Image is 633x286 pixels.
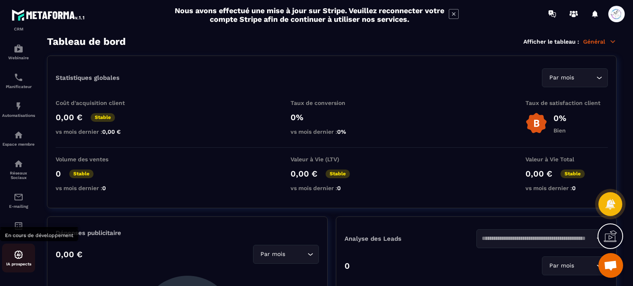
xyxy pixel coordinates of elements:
[2,37,35,66] a: automationsautomationsWebinaire
[291,185,373,191] p: vs mois dernier :
[2,95,35,124] a: automationsautomationsAutomatisations
[14,221,23,231] img: accountant
[91,113,115,122] p: Stable
[56,229,319,237] p: Dépenses publicitaire
[69,170,94,178] p: Stable
[291,128,373,135] p: vs mois dernier :
[14,192,23,202] img: email
[583,38,617,45] p: Général
[2,153,35,186] a: social-networksocial-networkRéseaux Sociaux
[2,262,35,266] p: IA prospects
[547,73,576,82] span: Par mois
[56,74,120,81] p: Statistiques globales
[553,113,566,123] p: 0%
[291,100,373,106] p: Taux de conversion
[2,113,35,118] p: Automatisations
[2,124,35,153] a: automationsautomationsEspace membre
[253,245,319,264] div: Search for option
[542,68,608,87] div: Search for option
[102,128,121,135] span: 0,00 €
[560,170,585,178] p: Stable
[525,185,608,191] p: vs mois dernier :
[291,156,373,163] p: Valeur à Vie (LTV)
[47,36,126,47] h3: Tableau de bord
[2,186,35,215] a: emailemailE-mailing
[572,185,576,191] span: 0
[56,249,82,259] p: 0,00 €
[14,159,23,169] img: social-network
[291,112,373,122] p: 0%
[2,66,35,95] a: schedulerschedulerPlanificateur
[5,233,73,238] span: En cours de développement
[2,204,35,209] p: E-mailing
[291,169,317,179] p: 0,00 €
[2,84,35,89] p: Planificateur
[56,169,61,179] p: 0
[56,156,138,163] p: Volume des ventes
[2,56,35,60] p: Webinaire
[345,235,476,242] p: Analyse des Leads
[553,127,566,134] p: Bien
[12,7,86,22] img: logo
[525,112,547,134] img: b-badge-o.b3b20ee6.svg
[287,250,305,259] input: Search for option
[2,215,35,244] a: accountantaccountantComptabilité
[576,261,594,270] input: Search for option
[547,261,576,270] span: Par mois
[482,234,595,243] input: Search for option
[258,250,287,259] span: Par mois
[14,130,23,140] img: automations
[56,185,138,191] p: vs mois dernier :
[525,100,608,106] p: Taux de satisfaction client
[14,250,23,260] img: automations
[326,170,350,178] p: Stable
[576,73,594,82] input: Search for option
[337,128,346,135] span: 0%
[2,142,35,146] p: Espace membre
[598,253,623,278] a: Ouvrir le chat
[102,185,106,191] span: 0
[56,112,82,122] p: 0,00 €
[345,261,350,271] p: 0
[523,38,579,45] p: Afficher le tableau :
[525,156,608,163] p: Valeur à Vie Total
[2,171,35,180] p: Réseaux Sociaux
[476,229,608,248] div: Search for option
[2,27,35,31] p: CRM
[542,256,608,275] div: Search for option
[56,100,138,106] p: Coût d'acquisition client
[56,128,138,135] p: vs mois dernier :
[14,101,23,111] img: automations
[525,169,552,179] p: 0,00 €
[337,185,341,191] span: 0
[174,6,445,23] h2: Nous avons effectué une mise à jour sur Stripe. Veuillez reconnecter votre compte Stripe afin de ...
[14,44,23,53] img: automations
[14,72,23,82] img: scheduler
